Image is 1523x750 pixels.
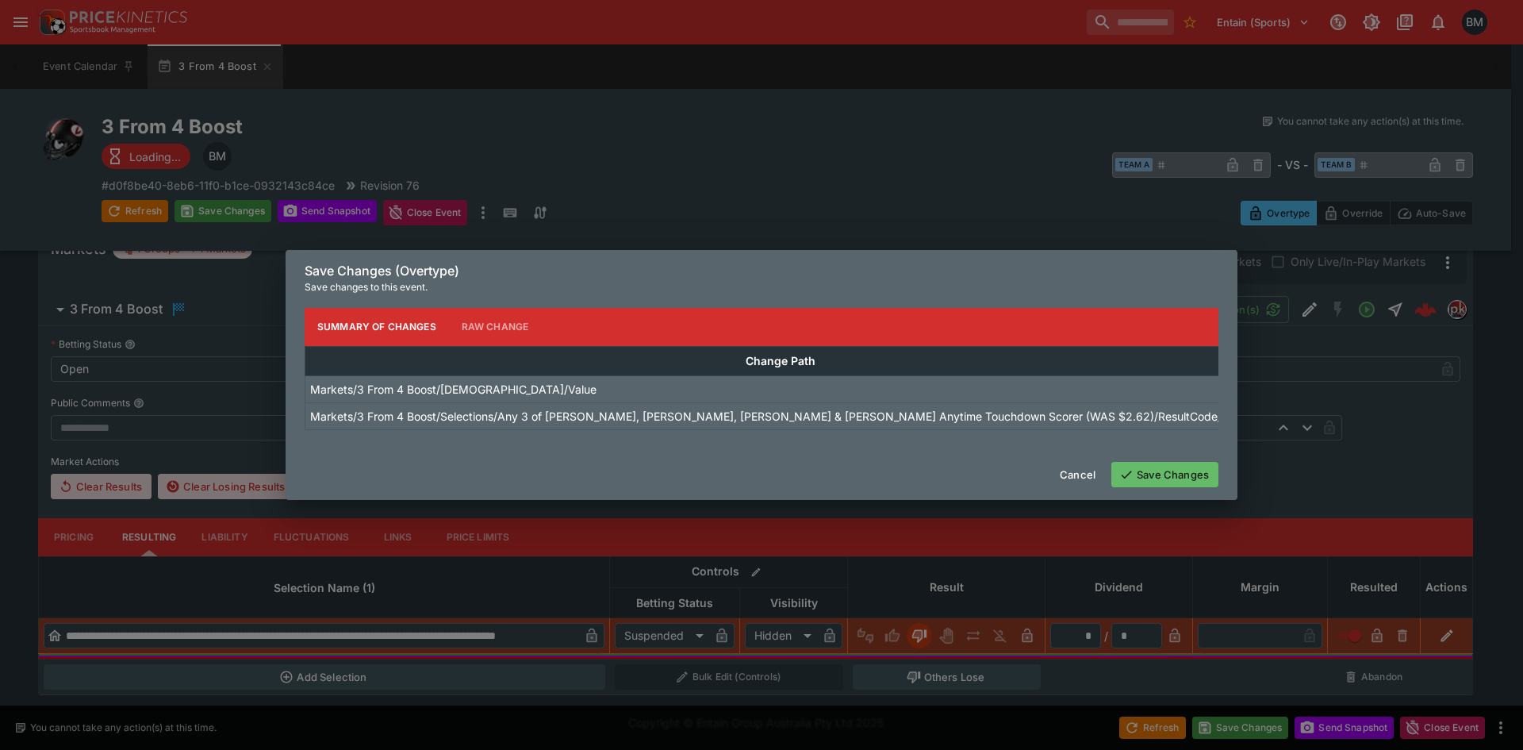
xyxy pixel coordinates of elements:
button: Summary of Changes [305,308,449,346]
p: Markets/3 From 4 Boost/[DEMOGRAPHIC_DATA]/Value [310,381,597,398]
h6: Save Changes (Overtype) [305,263,1218,279]
p: Markets/3 From 4 Boost/Selections/Any 3 of [PERSON_NAME], [PERSON_NAME], [PERSON_NAME] & [PERSON_... [310,408,1250,425]
button: Save Changes [1111,462,1218,487]
p: Save changes to this event. [305,279,1218,295]
button: Raw Change [449,308,542,346]
th: Change Path [305,346,1256,375]
button: Cancel [1050,462,1105,487]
